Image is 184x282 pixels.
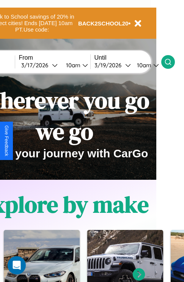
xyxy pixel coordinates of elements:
button: 10am [60,61,90,69]
div: Open Intercom Messenger [8,256,26,274]
b: BACK2SCHOOL20 [78,20,129,27]
div: 10am [62,62,82,69]
div: 3 / 17 / 2026 [21,62,52,69]
button: 10am [131,61,161,69]
div: 3 / 19 / 2026 [94,62,125,69]
label: Until [94,54,161,61]
div: 10am [133,62,153,69]
label: From [19,54,90,61]
div: Give Feedback [4,125,9,156]
button: 3/17/2026 [19,61,60,69]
